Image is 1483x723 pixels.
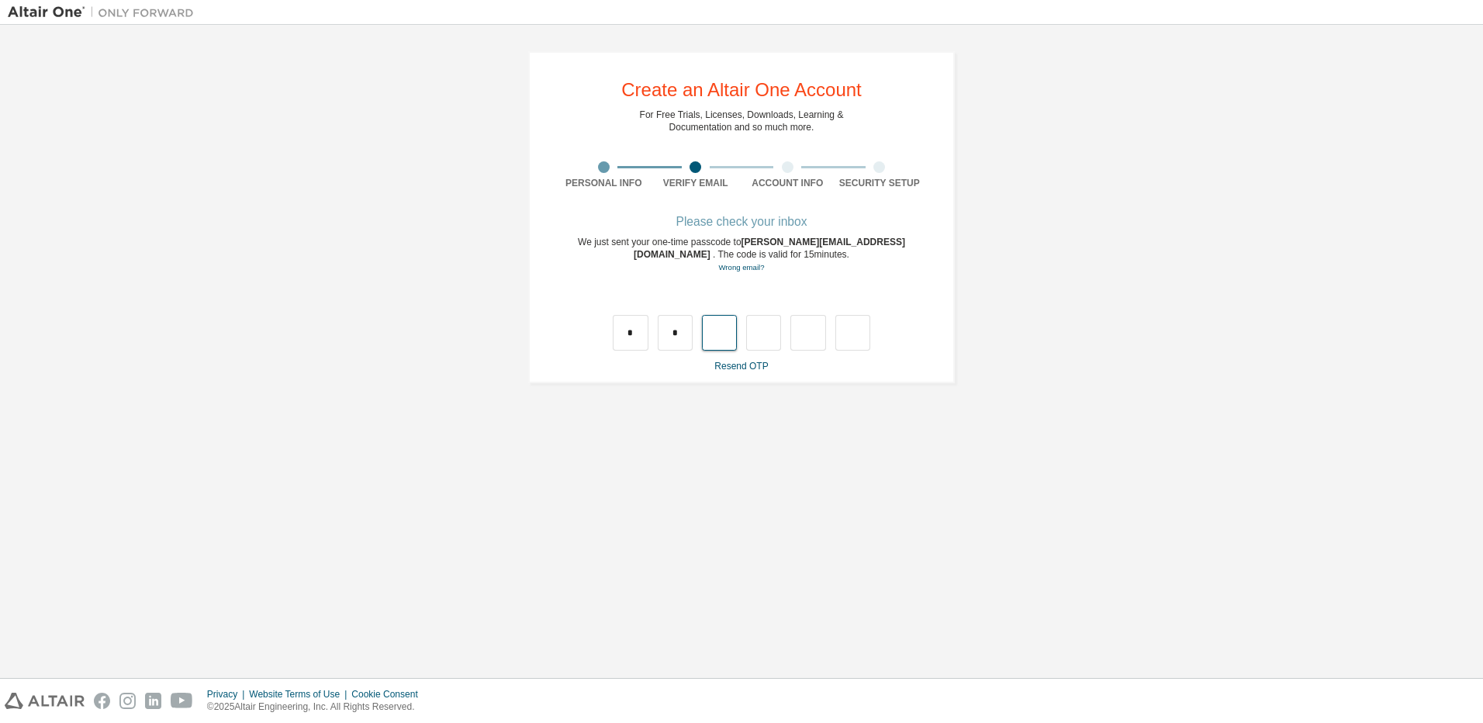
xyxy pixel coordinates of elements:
div: Website Terms of Use [249,688,351,701]
div: Personal Info [558,177,650,189]
img: instagram.svg [119,693,136,709]
div: Privacy [207,688,249,701]
a: Resend OTP [714,361,768,372]
div: We just sent your one-time passcode to . The code is valid for 15 minutes. [558,236,925,274]
img: linkedin.svg [145,693,161,709]
div: Create an Altair One Account [621,81,862,99]
img: facebook.svg [94,693,110,709]
span: [PERSON_NAME][EMAIL_ADDRESS][DOMAIN_NAME] [634,237,905,260]
div: Account Info [741,177,834,189]
img: youtube.svg [171,693,193,709]
a: Go back to the registration form [718,263,764,272]
div: Verify Email [650,177,742,189]
div: Cookie Consent [351,688,427,701]
img: altair_logo.svg [5,693,85,709]
div: Security Setup [834,177,926,189]
div: For Free Trials, Licenses, Downloads, Learning & Documentation and so much more. [640,109,844,133]
img: Altair One [8,5,202,20]
div: Please check your inbox [558,217,925,227]
p: © 2025 Altair Engineering, Inc. All Rights Reserved. [207,701,427,714]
